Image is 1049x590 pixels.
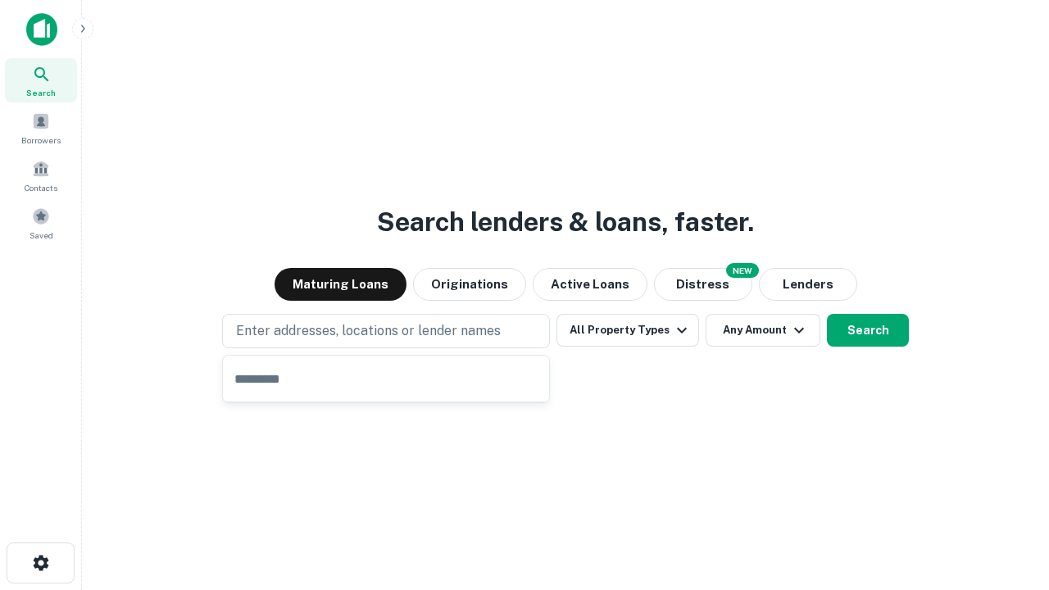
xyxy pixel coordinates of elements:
img: capitalize-icon.png [26,13,57,46]
span: Saved [30,229,53,242]
button: Originations [413,268,526,301]
a: Contacts [5,153,77,197]
p: Enter addresses, locations or lender names [236,321,501,341]
iframe: Chat Widget [967,459,1049,538]
a: Search [5,58,77,102]
button: Any Amount [706,314,820,347]
div: NEW [726,263,759,278]
span: Search [26,86,56,99]
button: Enter addresses, locations or lender names [222,314,550,348]
button: Maturing Loans [275,268,406,301]
button: All Property Types [556,314,699,347]
button: Lenders [759,268,857,301]
h3: Search lenders & loans, faster. [377,202,754,242]
a: Saved [5,201,77,245]
span: Borrowers [21,134,61,147]
button: Active Loans [533,268,647,301]
button: Search [827,314,909,347]
span: Contacts [25,181,57,194]
a: Borrowers [5,106,77,150]
button: Search distressed loans with lien and other non-mortgage details. [654,268,752,301]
